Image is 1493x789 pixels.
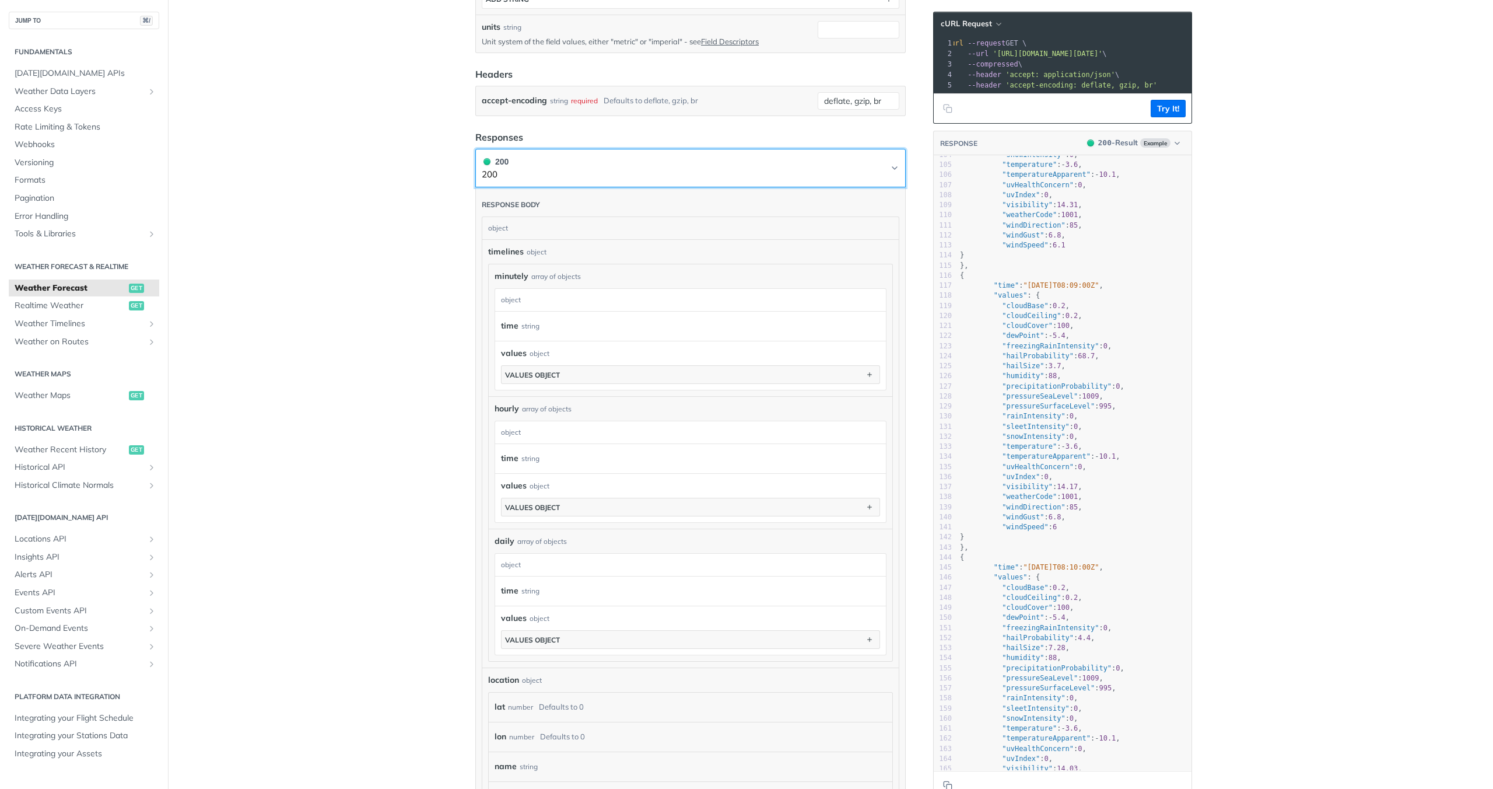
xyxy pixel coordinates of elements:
span: : , [960,432,1078,441]
span: Insights API [15,551,144,563]
span: 3.6 [1066,160,1078,169]
div: 4 [934,69,954,80]
button: cURL Request [937,18,1005,30]
span: : , [960,392,1103,400]
a: Insights APIShow subpages for Insights API [9,549,159,566]
span: 10.1 [1099,452,1116,460]
button: Show subpages for Notifications API [147,659,156,669]
a: Alerts APIShow subpages for Alerts API [9,566,159,584]
div: 112 [934,231,952,240]
a: Integrating your Stations Data [9,727,159,745]
button: Copy to clipboard [940,100,956,117]
h2: Fundamentals [9,47,159,57]
div: 136 [934,472,952,482]
a: Weather Data LayersShow subpages for Weather Data Layers [9,83,159,100]
span: "temperature" [1002,442,1057,451]
div: 125 [934,361,952,371]
a: Versioning [9,154,159,172]
span: 1009 [1082,392,1099,400]
a: [DATE][DOMAIN_NAME] APIs [9,65,159,82]
div: 133 [934,442,952,452]
span: 3.6 [1066,442,1078,451]
button: Try It! [1151,100,1186,117]
span: 0 [1070,412,1074,420]
div: 127 [934,382,952,392]
button: Show subpages for Custom Events API [147,606,156,616]
div: 121 [934,321,952,331]
a: Error Handling [9,208,159,225]
span: 0 [1045,473,1049,481]
span: "hailProbability" [1002,352,1074,360]
span: "humidity" [1002,372,1044,380]
span: 'accept-encoding: deflate, gzip, br' [1005,81,1157,89]
div: values object [505,371,560,379]
div: 5 [934,80,954,90]
span: hourly [495,403,519,415]
span: : , [960,362,1066,370]
h2: Weather Forecast & realtime [9,261,159,272]
div: 111 [934,221,952,231]
span: timelines [488,246,524,258]
span: values [501,347,527,359]
span: "uvIndex" [1002,473,1040,481]
span: "windDirection" [1002,503,1065,511]
span: 6.8 [1049,231,1061,239]
div: 137 [934,482,952,492]
span: --header [968,71,1001,79]
div: Defaults to deflate, gzip, br [604,92,698,109]
h2: [DATE][DOMAIN_NAME] API [9,512,159,523]
h2: Weather Maps [9,369,159,379]
button: Show subpages for Insights API [147,553,156,562]
span: "time" [994,281,1019,289]
span: : , [960,191,1053,199]
a: Tools & LibrariesShow subpages for Tools & Libraries [9,225,159,243]
a: Weather Recent Historyget [9,441,159,459]
a: Access Keys [9,100,159,118]
span: : , [960,231,1066,239]
span: 0 [1103,342,1108,350]
span: 14.31 [1057,201,1078,209]
div: 138 [934,492,952,502]
span: Weather Timelines [15,318,144,330]
div: 115 [934,261,952,271]
span: : , [960,513,1066,521]
span: Weather Data Layers [15,86,144,97]
a: Formats [9,172,159,189]
a: Historical Climate NormalsShow subpages for Historical Climate Normals [9,477,159,494]
span: - [1095,452,1099,460]
div: required [571,92,598,109]
div: values object [505,636,560,644]
span: : , [960,312,1082,320]
span: "temperature" [1002,160,1057,169]
div: 117 [934,281,952,291]
button: Show subpages for Historical API [147,463,156,472]
span: get [129,445,144,455]
span: : , [960,160,1082,169]
label: accept-encoding [482,92,547,109]
span: "rainIntensity" [1002,412,1065,420]
button: JUMP TO⌘/ [9,12,159,29]
span: Events API [15,587,144,599]
button: Show subpages for Severe Weather Events [147,642,156,651]
span: 0 [1078,463,1082,471]
div: 119 [934,301,952,311]
span: Historical API [15,462,144,473]
span: "sleetIntensity" [1002,423,1070,431]
div: array of objects [522,404,572,414]
div: 1 [934,38,954,48]
button: Show subpages for Weather Data Layers [147,87,156,96]
a: Notifications APIShow subpages for Notifications API [9,655,159,673]
span: ⌘/ [140,16,153,26]
span: 14.17 [1057,483,1078,491]
span: : [960,241,1066,249]
a: Realtime Weatherget [9,297,159,315]
a: Custom Events APIShow subpages for Custom Events API [9,602,159,620]
label: time [501,450,518,467]
span: } [960,251,964,259]
span: Integrating your Stations Data [15,730,156,742]
span: Severe Weather Events [15,641,144,652]
span: "hailSize" [1002,362,1044,370]
span: 10.1 [1099,170,1116,179]
span: Weather Maps [15,390,126,402]
span: : , [960,170,1120,179]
